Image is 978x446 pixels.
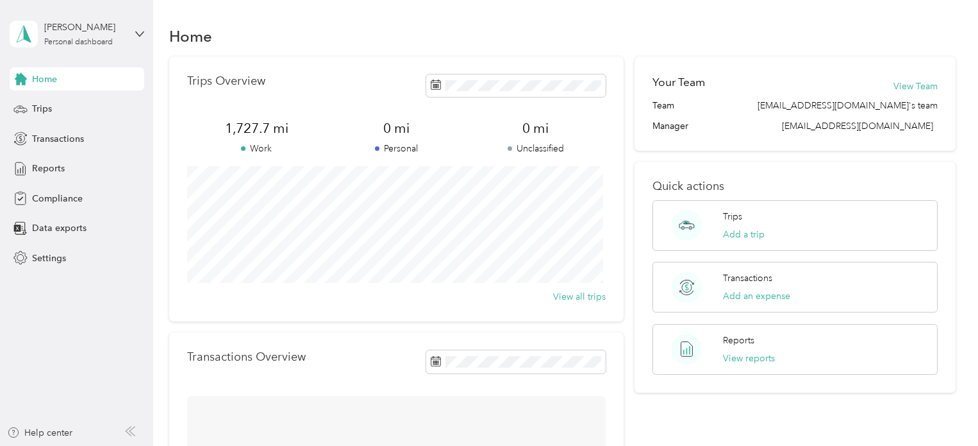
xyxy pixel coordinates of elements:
[326,142,466,155] p: Personal
[466,142,606,155] p: Unclassified
[652,99,674,112] span: Team
[187,350,306,364] p: Transactions Overview
[652,119,688,133] span: Manager
[326,119,466,137] span: 0 mi
[169,30,212,43] h1: Home
[32,102,52,116] span: Trips
[187,74,265,88] p: Trips Overview
[723,289,790,303] button: Add an expense
[187,119,327,137] span: 1,727.7 mi
[32,132,84,146] span: Transactions
[893,80,938,93] button: View Team
[723,210,742,223] p: Trips
[32,162,65,175] span: Reports
[32,73,57,86] span: Home
[553,290,606,304] button: View all trips
[7,426,72,440] button: Help center
[906,374,978,446] iframe: Everlance-gr Chat Button Frame
[187,142,327,155] p: Work
[44,39,113,46] div: Personal dashboard
[32,252,66,265] span: Settings
[782,121,933,132] span: [EMAIL_ADDRESS][DOMAIN_NAME]
[723,352,775,365] button: View reports
[32,192,83,205] span: Compliance
[652,74,705,90] h2: Your Team
[466,119,606,137] span: 0 mi
[723,271,772,285] p: Transactions
[723,228,765,241] button: Add a trip
[758,99,938,112] span: [EMAIL_ADDRESS][DOMAIN_NAME]'s team
[652,180,938,193] p: Quick actions
[32,221,87,235] span: Data exports
[44,21,124,34] div: [PERSON_NAME]
[723,334,754,347] p: Reports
